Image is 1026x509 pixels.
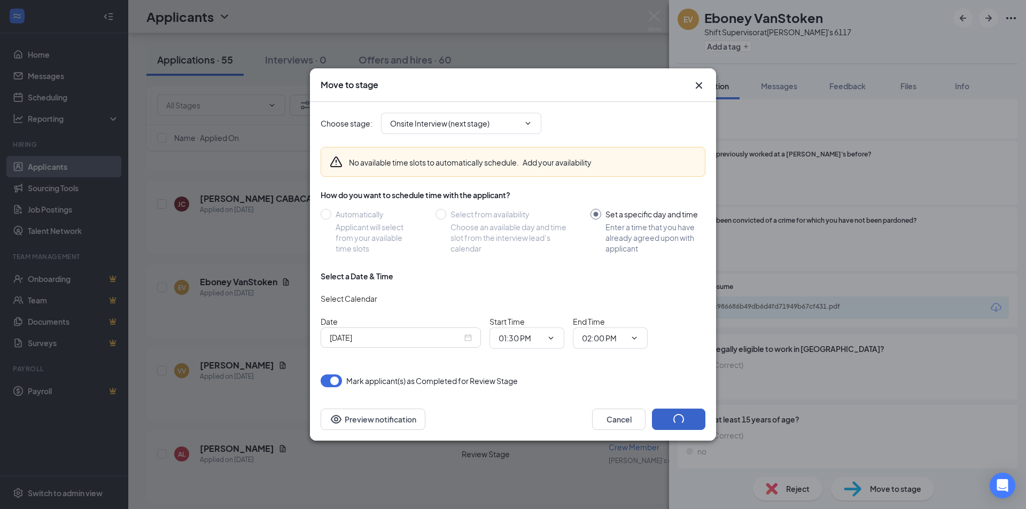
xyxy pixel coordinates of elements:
div: How do you want to schedule time with the applicant? [321,190,705,200]
button: Close [693,79,705,92]
svg: Warning [330,155,343,168]
h3: Move to stage [321,79,378,91]
svg: Eye [330,413,343,426]
span: Start Time [489,317,525,326]
button: Cancel [592,409,646,430]
button: Preview notificationEye [321,409,425,430]
span: End Time [573,317,605,326]
div: No available time slots to automatically schedule. [349,157,592,168]
input: Start time [499,332,542,344]
button: Add your availability [523,157,592,168]
svg: ChevronDown [524,119,532,128]
span: Select Calendar [321,294,377,303]
svg: ChevronDown [630,334,639,342]
svg: Cross [693,79,705,92]
input: Sep 16, 2025 [330,332,462,343]
div: Select a Date & Time [321,271,393,281]
span: Mark applicant(s) as Completed for Review Stage [346,374,518,387]
input: End time [582,332,626,344]
svg: ChevronDown [547,334,555,342]
span: Choose stage : [321,118,372,129]
span: Date [321,317,338,326]
div: Open Intercom Messenger [990,473,1015,498]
